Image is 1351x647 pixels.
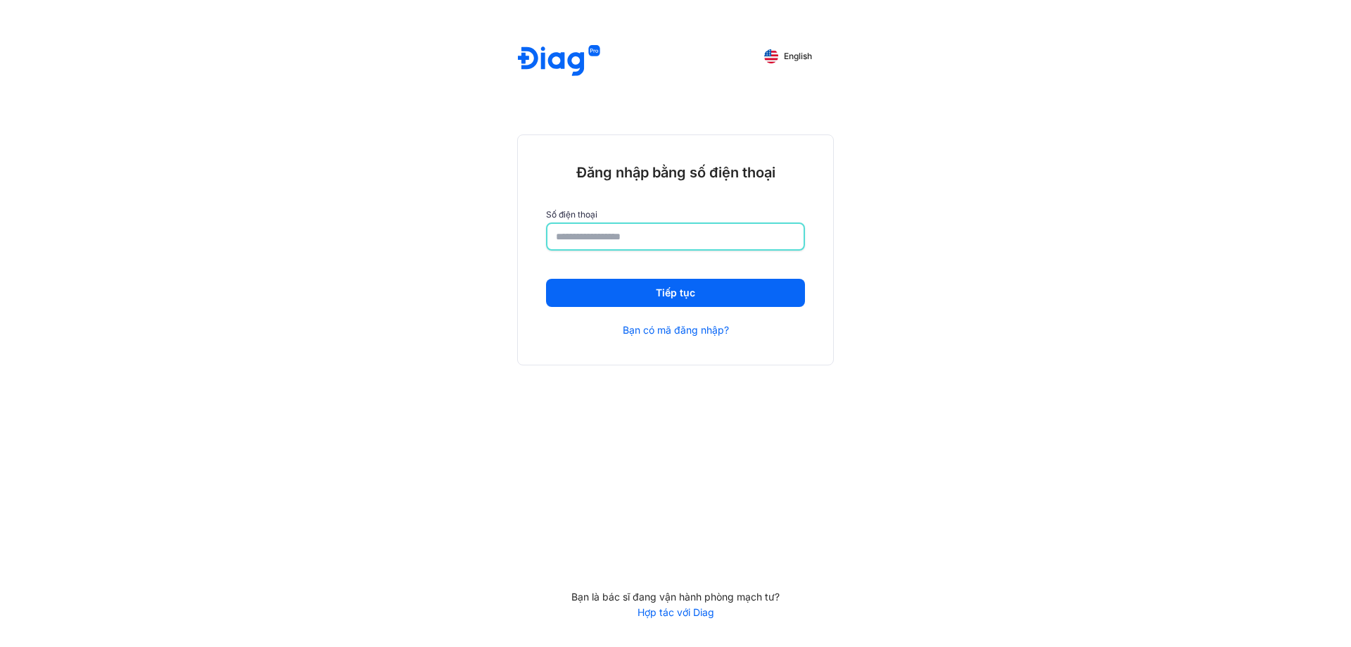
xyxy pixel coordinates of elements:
[518,45,600,78] img: logo
[546,163,805,182] div: Đăng nhập bằng số điện thoại
[764,49,778,63] img: English
[517,606,834,619] a: Hợp tác với Diag
[546,279,805,307] button: Tiếp tục
[546,210,805,220] label: Số điện thoại
[517,591,834,603] div: Bạn là bác sĩ đang vận hành phòng mạch tư?
[784,51,812,61] span: English
[754,45,822,68] button: English
[623,324,729,337] a: Bạn có mã đăng nhập?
